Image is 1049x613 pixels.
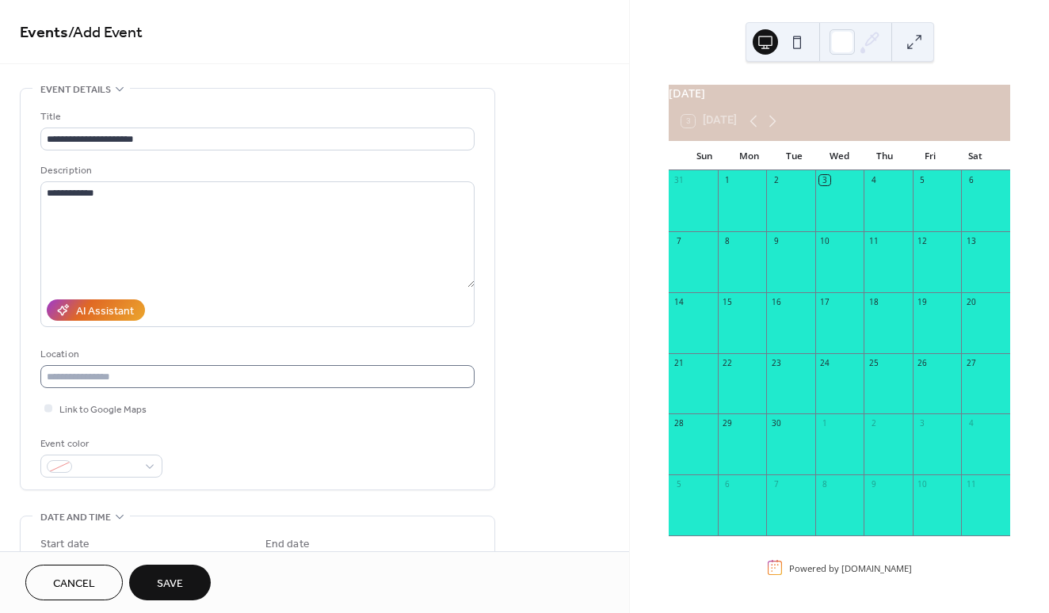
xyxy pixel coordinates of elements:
[40,82,111,98] span: Event details
[727,141,772,171] div: Mon
[673,235,685,246] div: 7
[966,357,977,368] div: 27
[966,175,977,186] div: 6
[722,235,733,246] div: 8
[20,17,68,48] a: Events
[868,357,879,368] div: 25
[819,479,830,490] div: 8
[40,536,90,553] div: Start date
[917,418,928,429] div: 3
[673,418,685,429] div: 28
[966,479,977,490] div: 11
[68,17,143,48] span: / Add Event
[673,175,685,186] div: 31
[868,175,879,186] div: 4
[40,346,471,363] div: Location
[868,296,879,307] div: 18
[819,357,830,368] div: 24
[966,296,977,307] div: 20
[917,357,928,368] div: 26
[868,479,879,490] div: 9
[25,565,123,600] button: Cancel
[40,109,471,125] div: Title
[819,175,830,186] div: 3
[129,565,211,600] button: Save
[772,141,817,171] div: Tue
[771,175,782,186] div: 2
[817,141,862,171] div: Wed
[673,296,685,307] div: 14
[59,402,147,418] span: Link to Google Maps
[265,536,310,553] div: End date
[917,479,928,490] div: 10
[673,357,685,368] div: 21
[789,562,912,573] div: Powered by
[966,418,977,429] div: 4
[722,357,733,368] div: 22
[673,479,685,490] div: 5
[819,235,830,246] div: 10
[53,576,95,592] span: Cancel
[966,235,977,246] div: 13
[47,299,145,321] button: AI Assistant
[868,235,879,246] div: 11
[669,85,1010,102] div: [DATE]
[907,141,952,171] div: Fri
[722,175,733,186] div: 1
[952,141,998,171] div: Sat
[40,509,111,526] span: Date and time
[771,418,782,429] div: 30
[917,296,928,307] div: 19
[681,141,727,171] div: Sun
[76,303,134,320] div: AI Assistant
[771,357,782,368] div: 23
[917,235,928,246] div: 12
[819,296,830,307] div: 17
[771,479,782,490] div: 7
[771,296,782,307] div: 16
[819,418,830,429] div: 1
[722,418,733,429] div: 29
[862,141,907,171] div: Thu
[722,296,733,307] div: 15
[917,175,928,186] div: 5
[841,562,912,573] a: [DOMAIN_NAME]
[40,436,159,452] div: Event color
[868,418,879,429] div: 2
[722,479,733,490] div: 6
[40,162,471,179] div: Description
[157,576,183,592] span: Save
[771,235,782,246] div: 9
